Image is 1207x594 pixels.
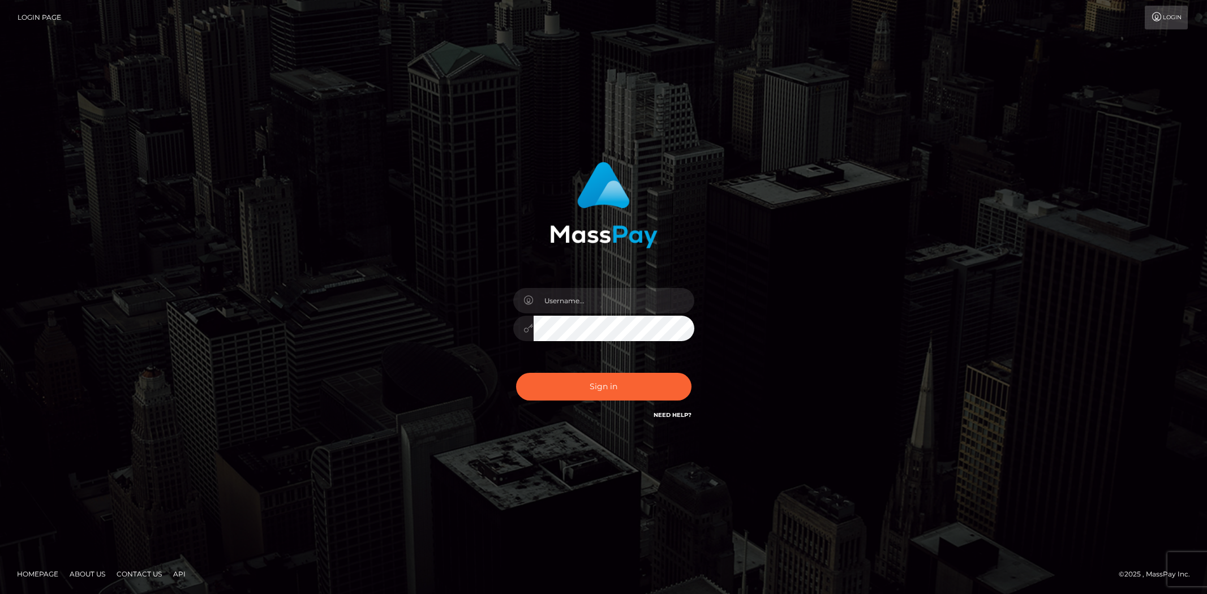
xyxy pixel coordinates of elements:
[534,288,694,313] input: Username...
[516,373,691,401] button: Sign in
[654,411,691,419] a: Need Help?
[112,565,166,583] a: Contact Us
[1145,6,1188,29] a: Login
[1119,568,1199,580] div: © 2025 , MassPay Inc.
[169,565,190,583] a: API
[12,565,63,583] a: Homepage
[18,6,61,29] a: Login Page
[550,162,658,248] img: MassPay Login
[65,565,110,583] a: About Us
